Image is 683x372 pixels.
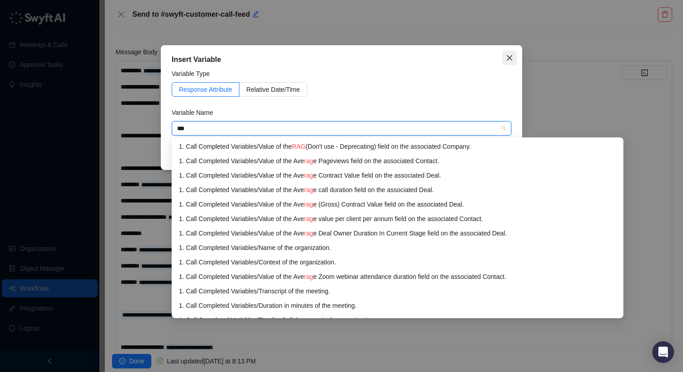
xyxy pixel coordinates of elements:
span: rag [304,230,313,237]
div: 1. Call Completed Variables / Value of the Ave e Deal Owner Duration In Current Stage field on th... [179,228,623,238]
span: rag [304,157,313,165]
div: 1. Call Completed Variables / Value of the Ave e value per client per annum field on the associat... [179,214,623,224]
div: 1. Call Completed Variables / Value of the Ave e Pageviews field on the associated Contact. [179,156,623,166]
div: 1. Call Completed Variables / Name of the organization. [179,243,623,253]
div: 1. Call Completed Variables / Value of the Ave e Contract Value field on the associated Deal. [179,170,623,180]
span: close [506,54,513,61]
button: Close [502,51,517,65]
div: 1. Call Completed Variables / Value of the (Don't use - Deprecating) field on the associated Comp... [179,141,623,151]
span: rag [304,172,313,179]
label: Variable Type [172,69,216,79]
div: 1. Call Completed Variables / Transcript of the meeting. [179,286,623,296]
div: 1. Call Completed Variables / Value of the Ave e Zoom webinar attendance duration field on the as... [179,272,623,282]
div: 1. Call Completed Variables / Emails of all the users in the organization. [179,315,623,325]
span: rag [304,201,313,208]
label: Variable Name [172,108,219,118]
span: rag [304,273,313,280]
span: rag [304,186,313,193]
div: Insert Variable [172,54,511,65]
div: Open Intercom Messenger [652,341,674,363]
span: Relative Date/Time [246,86,300,93]
span: RAG [292,143,305,150]
div: 1. Call Completed Variables / Value of the Ave e call duration field on the associated Deal. [179,185,623,195]
div: 1. Call Completed Variables / Duration in minutes of the meeting. [179,301,623,311]
div: 1. Call Completed Variables / Value of the Ave e (Gross) Contract Value field on the associated D... [179,199,623,209]
div: 1. Call Completed Variables / Context of the organization. [179,257,623,267]
span: Response Attribute [179,86,232,93]
span: rag [304,215,313,222]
